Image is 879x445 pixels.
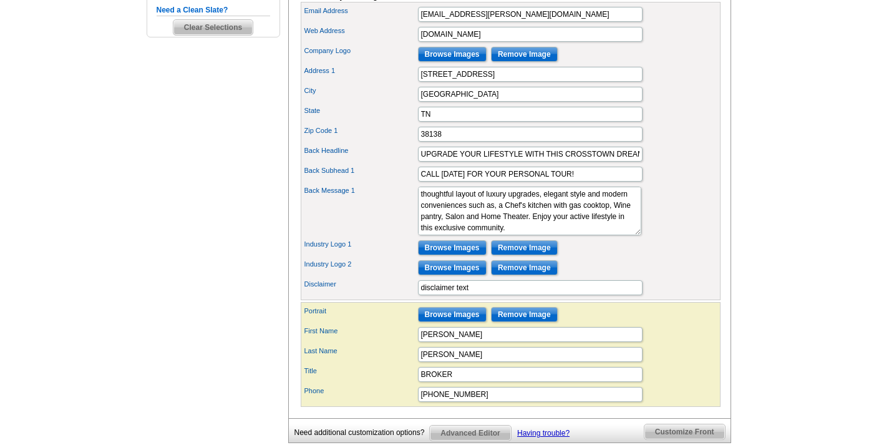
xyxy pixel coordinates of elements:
[294,425,430,441] div: Need additional customization options?
[491,47,558,62] input: Remove Image
[629,155,879,445] iframe: LiveChat chat widget
[304,259,417,270] label: Industry Logo 2
[173,20,253,35] span: Clear Selections
[304,66,417,76] label: Address 1
[418,260,487,275] input: Browse Images
[491,260,558,275] input: Remove Image
[304,279,417,290] label: Disclaimer
[304,326,417,336] label: First Name
[304,165,417,176] label: Back Subhead 1
[157,4,270,16] h5: Need a Clean Slate?
[304,86,417,96] label: City
[491,307,558,322] input: Remove Image
[517,429,570,438] a: Having trouble?
[429,425,511,441] a: Advanced Editor
[430,426,510,441] span: Advanced Editor
[304,6,417,16] label: Email Address
[304,185,417,196] label: Back Message 1
[304,46,417,56] label: Company Logo
[418,47,487,62] input: Browse Images
[418,187,641,235] textarea: If you are in the market to buy or sell real estate this Summer, my team has years of experience ...
[304,125,417,136] label: Zip Code 1
[304,386,417,396] label: Phone
[304,105,417,116] label: State
[418,240,487,255] input: Browse Images
[304,346,417,356] label: Last Name
[304,145,417,156] label: Back Headline
[304,366,417,376] label: Title
[491,240,558,255] input: Remove Image
[418,307,487,322] input: Browse Images
[304,306,417,316] label: Portrait
[304,239,417,250] label: Industry Logo 1
[304,26,417,36] label: Web Address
